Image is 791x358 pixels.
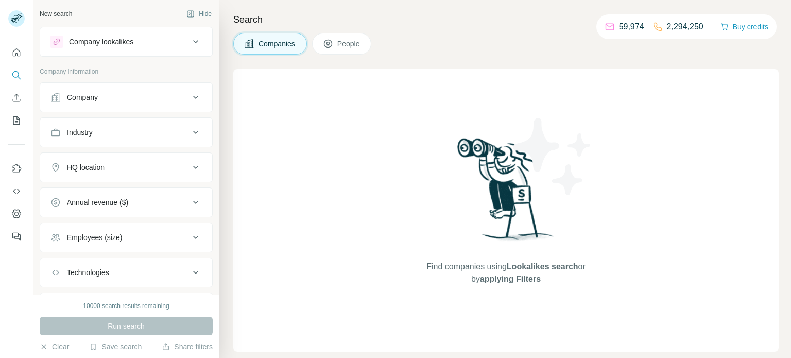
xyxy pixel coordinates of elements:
[40,85,212,110] button: Company
[720,20,768,34] button: Buy credits
[40,155,212,180] button: HQ location
[506,110,599,203] img: Surfe Illustration - Stars
[423,261,588,285] span: Find companies using or by
[67,267,109,278] div: Technologies
[179,6,219,22] button: Hide
[67,92,98,103] div: Company
[259,39,296,49] span: Companies
[8,159,25,178] button: Use Surfe on LinkedIn
[89,342,142,352] button: Save search
[8,204,25,223] button: Dashboard
[40,342,69,352] button: Clear
[40,225,212,250] button: Employees (size)
[67,197,128,208] div: Annual revenue ($)
[507,262,578,271] span: Lookalikes search
[8,227,25,246] button: Feedback
[453,135,560,250] img: Surfe Illustration - Woman searching with binoculars
[8,89,25,107] button: Enrich CSV
[8,43,25,62] button: Quick start
[40,190,212,215] button: Annual revenue ($)
[8,111,25,130] button: My lists
[40,120,212,145] button: Industry
[67,127,93,138] div: Industry
[162,342,213,352] button: Share filters
[67,162,105,173] div: HQ location
[337,39,361,49] span: People
[8,66,25,84] button: Search
[69,37,133,47] div: Company lookalikes
[480,275,541,283] span: applying Filters
[233,12,779,27] h4: Search
[67,232,122,243] div: Employees (size)
[40,260,212,285] button: Technologies
[619,21,644,33] p: 59,974
[40,9,72,19] div: New search
[667,21,703,33] p: 2,294,250
[40,67,213,76] p: Company information
[40,29,212,54] button: Company lookalikes
[8,182,25,200] button: Use Surfe API
[83,301,169,311] div: 10000 search results remaining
